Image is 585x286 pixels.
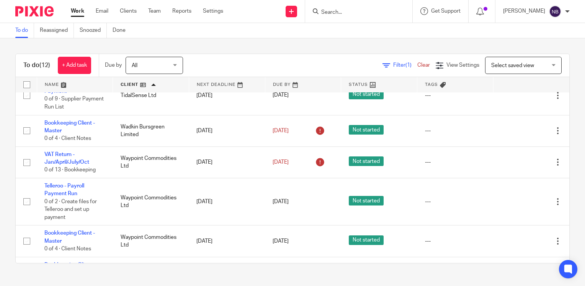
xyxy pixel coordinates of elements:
input: Search [320,9,389,16]
span: 0 of 4 · Client Notes [44,246,91,251]
span: 0 of 9 · Supplier Payment Run List [44,97,104,110]
td: Waypoint Commodities Ltd [113,178,189,225]
span: Tags [425,82,438,87]
a: Clear [417,62,430,68]
a: Settings [203,7,223,15]
span: (1) [405,62,412,68]
img: svg%3E [549,5,561,18]
span: Not started [349,125,384,135]
img: Pixie [15,6,54,16]
td: [DATE] [189,146,265,178]
div: --- [425,198,486,205]
span: [DATE] [273,128,289,133]
span: Not started [349,156,384,166]
span: (12) [39,62,50,68]
span: Not started [349,90,384,99]
span: Select saved view [491,63,534,68]
a: Snoozed [80,23,107,38]
span: Get Support [431,8,461,14]
span: [DATE] [273,238,289,244]
td: Waypoint Commodities Ltd [113,225,189,257]
span: 0 of 2 · Create files for Telleroo and set up payment [44,199,97,220]
span: 0 of 13 · Bookkeeping [44,168,96,173]
span: Not started [349,235,384,245]
td: [DATE] [189,115,265,146]
td: [DATE] [189,225,265,257]
a: Work [71,7,84,15]
div: --- [425,127,486,135]
a: Reports [172,7,191,15]
a: Team [148,7,161,15]
a: VAT Return - Jan/April/July/Oct [44,152,89,165]
div: --- [425,158,486,166]
p: [PERSON_NAME] [503,7,545,15]
span: All [132,63,137,68]
div: --- [425,92,486,99]
a: Reassigned [40,23,74,38]
span: Filter [393,62,417,68]
a: Email [96,7,108,15]
td: Waypoint Commodities Ltd [113,146,189,178]
span: [DATE] [273,93,289,98]
a: Bookkeeping Client - Master [44,262,95,275]
a: Telleroo - Payroll Payment Run [44,183,84,196]
span: [DATE] [273,159,289,165]
span: 0 of 4 · Client Notes [44,136,91,141]
p: Due by [105,61,122,69]
td: TidalSense Ltd [113,76,189,115]
td: Wadkin Bursgreen Limited [113,115,189,146]
td: [DATE] [189,178,265,225]
td: [DATE] [189,76,265,115]
div: --- [425,237,486,245]
span: Not started [349,196,384,205]
a: Clients [120,7,137,15]
span: View Settings [446,62,479,68]
a: + Add task [58,57,91,74]
a: Done [113,23,131,38]
span: [DATE] [273,199,289,204]
a: Bookkeeping Client - Master [44,120,95,133]
a: Bookkeeping Client - Master [44,230,95,243]
a: To do [15,23,34,38]
h1: To do [23,61,50,69]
